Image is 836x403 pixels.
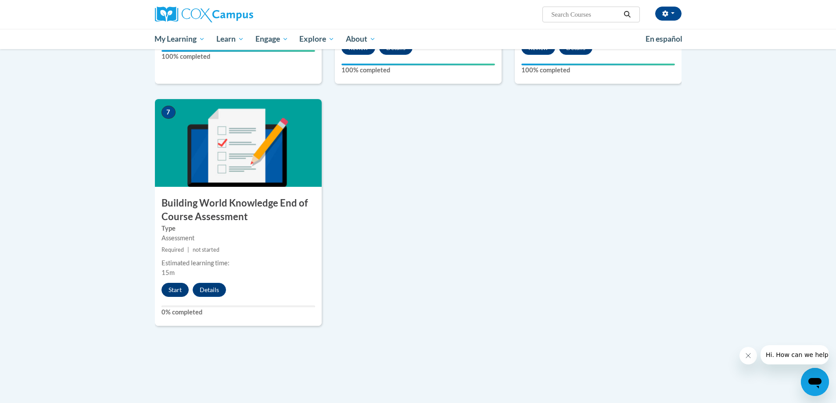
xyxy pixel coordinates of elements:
div: Main menu [142,29,695,49]
img: Course Image [155,99,322,187]
label: 100% completed [341,65,495,75]
a: About [340,29,381,49]
span: My Learning [154,34,205,44]
button: Details [193,283,226,297]
a: Engage [250,29,294,49]
a: En español [640,30,688,48]
span: 7 [161,106,176,119]
label: 100% completed [521,65,675,75]
input: Search Courses [550,9,621,20]
a: My Learning [149,29,211,49]
span: Required [161,246,184,253]
label: 0% completed [161,307,315,317]
button: Start [161,283,189,297]
a: Learn [211,29,250,49]
span: Hi. How can we help? [5,6,71,13]
span: not started [193,246,219,253]
iframe: Message from company [761,345,829,364]
label: Type [161,224,315,233]
span: | [187,246,189,253]
iframe: Close message [739,347,757,364]
a: Explore [294,29,340,49]
a: Cox Campus [155,7,322,22]
div: Estimated learning time: [161,258,315,268]
span: Learn [216,34,244,44]
img: Cox Campus [155,7,253,22]
button: Account Settings [655,7,682,21]
button: Search [621,9,634,20]
span: En español [646,34,682,43]
iframe: Button to launch messaging window [801,368,829,396]
span: 15m [161,269,175,276]
div: Your progress [341,64,495,65]
label: 100% completed [161,52,315,61]
h3: Building World Knowledge End of Course Assessment [155,196,322,224]
span: Explore [299,34,334,44]
div: Assessment [161,233,315,243]
span: Engage [255,34,288,44]
div: Your progress [161,50,315,52]
div: Your progress [521,64,675,65]
span: About [346,34,376,44]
